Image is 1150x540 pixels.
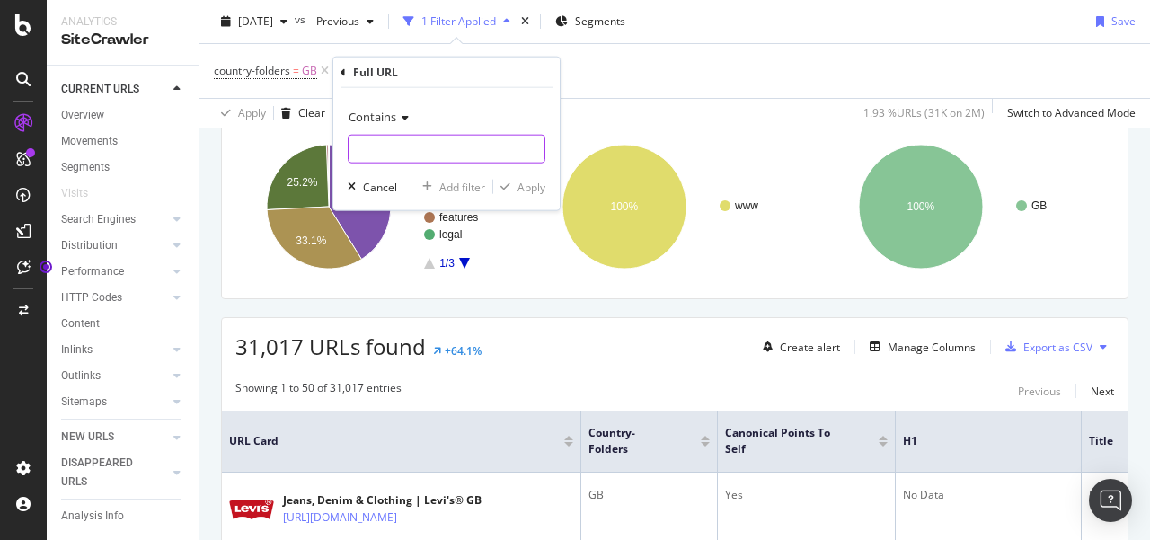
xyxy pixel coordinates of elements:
[61,507,124,526] div: Analysis Info
[363,179,397,194] div: Cancel
[61,132,186,151] a: Movements
[353,65,398,80] div: Full URL
[61,262,124,281] div: Performance
[295,12,309,27] span: vs
[415,178,485,196] button: Add filter
[1091,384,1114,399] div: Next
[235,332,426,361] span: 31,017 URLs found
[61,341,168,359] a: Inlinks
[61,428,114,447] div: NEW URLS
[309,13,359,29] span: Previous
[214,99,266,128] button: Apply
[298,105,325,120] div: Clear
[214,7,295,36] button: [DATE]
[61,367,168,385] a: Outlinks
[61,288,168,307] a: HTTP Codes
[61,80,168,99] a: CURRENT URLS
[517,179,545,194] div: Apply
[998,332,1092,361] button: Export as CSV
[61,454,168,491] a: DISAPPEARED URLS
[734,199,758,212] text: www
[827,128,1110,285] svg: A chart.
[238,105,266,120] div: Apply
[611,200,639,213] text: 100%
[1031,199,1047,212] text: GB
[238,13,273,29] span: 2025 Sep. 18th
[293,63,299,78] span: =
[61,393,168,412] a: Sitemaps
[863,105,985,120] div: 1.93 % URLs ( 31K on 2M )
[235,128,517,285] svg: A chart.
[1091,380,1114,402] button: Next
[61,262,168,281] a: Performance
[61,158,186,177] a: Segments
[439,179,485,194] div: Add filter
[61,341,93,359] div: Inlinks
[229,500,274,519] img: main image
[287,176,318,189] text: 25.2%
[283,492,482,509] div: Jeans, Denim & Clothing | Levi's® GB
[61,236,168,255] a: Distribution
[61,80,139,99] div: CURRENT URLS
[1018,384,1061,399] div: Previous
[421,13,496,29] div: 1 Filter Applied
[575,13,625,29] span: Segments
[1018,380,1061,402] button: Previous
[907,200,934,213] text: 100%
[302,58,317,84] span: GB
[61,210,136,229] div: Search Engines
[349,109,396,125] span: Contains
[296,235,326,247] text: 33.1%
[1007,105,1136,120] div: Switch to Advanced Mode
[61,314,186,333] a: Content
[588,425,674,457] span: country-folders
[61,288,122,307] div: HTTP Codes
[1000,99,1136,128] button: Switch to Advanced Mode
[61,158,110,177] div: Segments
[61,454,152,491] div: DISAPPEARED URLS
[903,433,1047,449] span: H1
[61,184,88,203] div: Visits
[1089,7,1136,36] button: Save
[38,259,54,275] div: Tooltip anchor
[439,257,455,270] text: 1/3
[61,393,107,412] div: Sitemaps
[214,63,290,78] span: country-folders
[341,178,397,196] button: Cancel
[439,228,462,241] text: legal
[61,132,118,151] div: Movements
[517,13,533,31] div: times
[61,428,168,447] a: NEW URLS
[61,184,106,203] a: Visits
[274,99,325,128] button: Clear
[235,380,402,402] div: Showing 1 to 50 of 31,017 entries
[903,487,1074,503] div: No Data
[61,236,118,255] div: Distribution
[61,106,104,125] div: Overview
[493,178,545,196] button: Apply
[283,509,397,527] a: [URL][DOMAIN_NAME]
[725,487,888,503] div: Yes
[309,7,381,36] button: Previous
[61,507,186,526] a: Analysis Info
[439,211,478,224] text: features
[1111,13,1136,29] div: Save
[61,314,100,333] div: Content
[61,30,184,50] div: SiteCrawler
[588,487,710,503] div: GB
[531,128,813,285] svg: A chart.
[1023,340,1092,355] div: Export as CSV
[756,332,840,361] button: Create alert
[445,343,482,359] div: +64.1%
[61,210,168,229] a: Search Engines
[1089,479,1132,522] div: Open Intercom Messenger
[725,425,852,457] span: Canonical Points to Self
[888,340,976,355] div: Manage Columns
[780,340,840,355] div: Create alert
[862,336,976,358] button: Manage Columns
[229,433,560,449] span: URL Card
[396,7,517,36] button: 1 Filter Applied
